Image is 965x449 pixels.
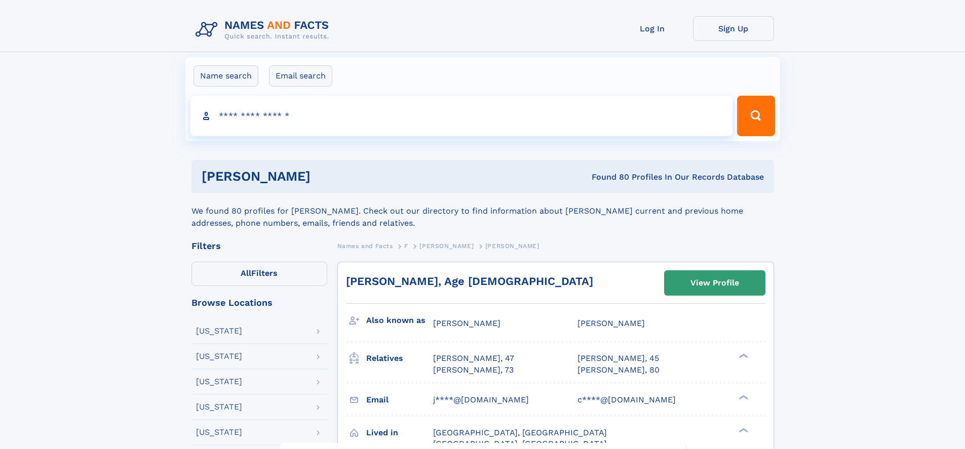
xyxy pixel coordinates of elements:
[337,239,393,252] a: Names and Facts
[737,96,775,136] button: Search Button
[366,312,433,329] h3: Also known as
[366,424,433,441] h3: Lived in
[577,318,645,328] span: [PERSON_NAME]
[191,241,327,251] div: Filters
[196,403,242,411] div: [US_STATE]
[202,170,451,183] h1: [PERSON_NAME]
[191,16,337,44] img: Logo Names and Facts
[612,16,693,41] a: Log In
[433,428,607,437] span: [GEOGRAPHIC_DATA], [GEOGRAPHIC_DATA]
[194,65,258,87] label: Name search
[366,391,433,409] h3: Email
[191,262,327,286] label: Filters
[690,271,739,295] div: View Profile
[196,428,242,436] div: [US_STATE]
[693,16,774,41] a: Sign Up
[196,378,242,386] div: [US_STATE]
[433,318,500,328] span: [PERSON_NAME]
[196,327,242,335] div: [US_STATE]
[433,439,607,448] span: [GEOGRAPHIC_DATA], [GEOGRAPHIC_DATA]
[366,350,433,367] h3: Relatives
[451,172,764,183] div: Found 80 Profiles In Our Records Database
[190,96,733,136] input: search input
[191,298,327,307] div: Browse Locations
[665,271,765,295] a: View Profile
[737,394,749,400] div: ❯
[419,242,474,250] span: [PERSON_NAME]
[404,242,408,250] span: F
[577,353,659,364] a: [PERSON_NAME], 45
[433,364,514,376] a: [PERSON_NAME], 73
[196,352,242,360] div: [US_STATE]
[404,239,408,252] a: F
[419,239,474,252] a: [PERSON_NAME]
[577,364,660,376] a: [PERSON_NAME], 80
[485,242,539,250] span: [PERSON_NAME]
[433,353,514,364] a: [PERSON_NAME], 47
[737,353,749,359] div: ❯
[191,193,774,229] div: We found 80 profiles for [PERSON_NAME]. Check out our directory to find information about [PERSON...
[269,65,332,87] label: Email search
[241,268,251,278] span: All
[346,275,593,288] a: [PERSON_NAME], Age [DEMOGRAPHIC_DATA]
[737,427,749,433] div: ❯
